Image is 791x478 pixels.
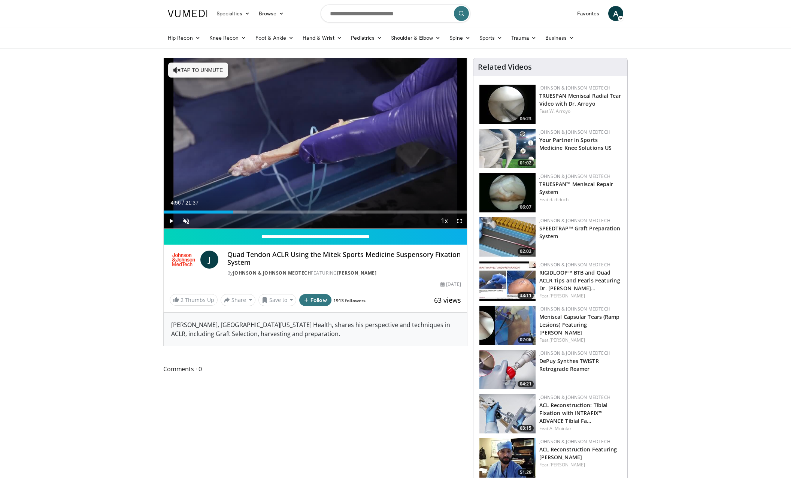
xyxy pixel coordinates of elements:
a: d. diduch [549,196,569,203]
a: Johnson & Johnson MedTech [539,173,610,179]
span: 21:37 [185,200,198,206]
a: Favorites [573,6,604,21]
a: [PERSON_NAME] [549,462,585,468]
a: Your Partner in Sports Medicine Knee Solutions US [539,136,612,151]
a: Johnson & Johnson MedTech [539,306,610,312]
a: Johnson & Johnson MedTech [233,270,311,276]
a: Browse [254,6,289,21]
a: 05:23 [479,85,536,124]
a: TRUESPAN™ Meniscal Repair System [539,181,613,196]
h4: Quad Tendon ACLR Using the Mitek Sports Medicine Suspensory Fixation System [227,251,461,267]
img: 0c02c3d5-dde0-442f-bbc0-cf861f5c30d7.150x105_q85_crop-smart_upscale.jpg [479,306,536,345]
span: 03:15 [518,425,534,432]
a: Shoulder & Elbow [387,30,445,45]
a: DePuy Synthes TWISTR Retrograde Reamer [539,357,599,372]
div: Feat. [539,462,621,468]
a: Johnson & Johnson MedTech [539,85,610,91]
a: SPEEDTRAP™ Graft Preparation System [539,225,621,240]
a: TRUESPAN Meniscal Radial Tear Video with Dr. Arroyo [539,92,621,107]
a: [PERSON_NAME] [549,337,585,343]
a: RIGIDLOOP™ BTB and Quad ACLR Tips and Pearls Featuring Dr. [PERSON_NAME]… [539,269,620,292]
a: [PERSON_NAME] [337,270,377,276]
a: Knee Recon [205,30,251,45]
div: [DATE] [440,281,461,288]
a: Pediatrics [346,30,387,45]
a: 1913 followers [333,297,366,304]
a: Spine [445,30,475,45]
a: W. Arroyo [549,108,570,114]
video-js: Video Player [164,58,467,229]
a: ACL Reconstruction: Tibial Fixation with INTRAFIX™ ADVANCE Tibial Fa… [539,402,608,424]
div: [PERSON_NAME], [GEOGRAPHIC_DATA][US_STATE] Health, shares his perspective and techniques in ACLR,... [164,313,467,346]
a: Johnson & Johnson MedTech [539,129,610,135]
img: Johnson & Johnson MedTech [170,251,197,269]
button: Fullscreen [452,214,467,229]
button: Share [221,294,255,306]
span: 63 views [434,296,461,305]
button: Playback Rate [437,214,452,229]
span: Comments 0 [163,364,467,374]
div: Feat. [539,293,621,299]
span: 2 [181,296,184,303]
a: A [608,6,623,21]
span: 4:56 [170,200,181,206]
img: a46a2fe1-2704-4a9e-acc3-1c278068f6c4.150x105_q85_crop-smart_upscale.jpg [479,217,536,257]
a: Hand & Wrist [298,30,346,45]
a: Johnson & Johnson MedTech [539,261,610,268]
button: Play [164,214,179,229]
button: Save to [258,294,297,306]
h4: Related Videos [478,63,532,72]
img: a9cbc79c-1ae4-425c-82e8-d1f73baa128b.150x105_q85_crop-smart_upscale.jpg [479,85,536,124]
input: Search topics, interventions [321,4,470,22]
span: 02:02 [518,248,534,255]
a: 06:07 [479,173,536,212]
img: VuMedi Logo [168,10,207,17]
span: 05:23 [518,115,534,122]
a: Johnson & Johnson MedTech [539,350,610,356]
a: ACL Reconstruction Featuring [PERSON_NAME] [539,446,617,461]
a: Specialties [212,6,254,21]
a: A. Moinfar [549,425,572,432]
a: 51:26 [479,438,536,478]
span: 01:02 [518,160,534,166]
img: e42d750b-549a-4175-9691-fdba1d7a6a0f.150x105_q85_crop-smart_upscale.jpg [479,173,536,212]
a: Johnson & Johnson MedTech [539,438,610,445]
span: 51:26 [518,469,534,476]
a: 01:02 [479,129,536,168]
img: 777ad927-ac55-4405-abb7-44ae044f5e5b.150x105_q85_crop-smart_upscale.jpg [479,394,536,433]
div: By FEATURING [227,270,461,276]
div: Feat. [539,337,621,344]
a: Business [541,30,579,45]
a: Meniscal Capsular Tears (Ramp Lesions) Featuring [PERSON_NAME] [539,313,620,336]
a: Sports [475,30,507,45]
div: Feat. [539,425,621,432]
a: Johnson & Johnson MedTech [539,394,610,400]
div: Progress Bar [164,211,467,214]
a: [PERSON_NAME] [549,293,585,299]
img: 4bc3a03c-f47c-4100-84fa-650097507746.150x105_q85_crop-smart_upscale.jpg [479,261,536,301]
a: 03:15 [479,394,536,433]
span: 33:11 [518,292,534,299]
img: 0ff5e633-ca0b-4656-a7ec-06bf8db23d8f.150x105_q85_crop-smart_upscale.jpg [479,438,536,478]
a: Trauma [507,30,541,45]
button: Tap to unmute [168,63,228,78]
button: Unmute [179,214,194,229]
img: 0543fda4-7acd-4b5c-b055-3730b7e439d4.150x105_q85_crop-smart_upscale.jpg [479,129,536,168]
a: Foot & Ankle [251,30,298,45]
span: 04:21 [518,381,534,387]
span: / [182,200,184,206]
a: Hip Recon [163,30,205,45]
a: 02:02 [479,217,536,257]
a: J [200,251,218,269]
div: Feat. [539,108,621,115]
a: 07:06 [479,306,536,345]
a: Johnson & Johnson MedTech [539,217,610,224]
button: Follow [299,294,331,306]
div: Feat. [539,196,621,203]
a: 2 Thumbs Up [170,294,218,306]
a: 33:11 [479,261,536,301]
a: 04:21 [479,350,536,389]
span: 06:07 [518,204,534,211]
